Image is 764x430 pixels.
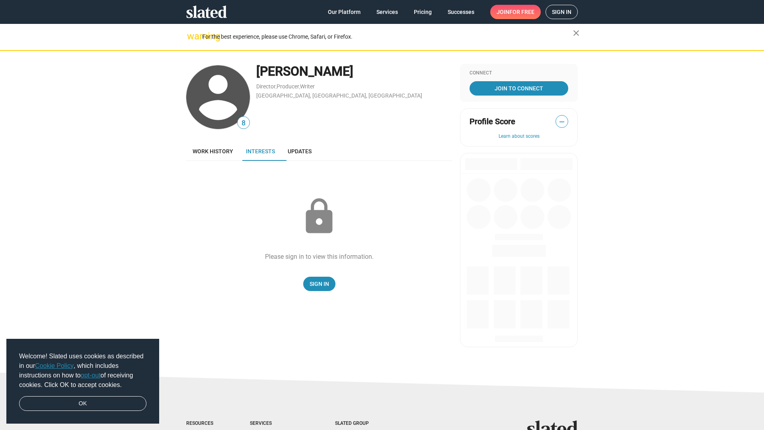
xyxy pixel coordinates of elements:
span: Pricing [414,5,432,19]
span: for free [509,5,534,19]
mat-icon: lock [299,197,339,236]
a: Interests [240,142,281,161]
span: Interests [246,148,275,154]
a: Director [256,83,276,90]
a: Successes [441,5,481,19]
div: For the best experience, please use Chrome, Safari, or Firefox. [202,31,573,42]
span: 8 [238,118,249,129]
span: Sign in [552,5,571,19]
div: Services [250,420,303,427]
span: — [556,117,568,127]
div: cookieconsent [6,339,159,424]
a: Join To Connect [470,81,568,96]
span: Our Platform [328,5,361,19]
a: Pricing [407,5,438,19]
a: opt-out [81,372,101,379]
span: Successes [448,5,474,19]
div: Resources [186,420,218,427]
span: Work history [193,148,233,154]
div: Slated Group [335,420,389,427]
a: Our Platform [322,5,367,19]
span: Sign In [310,277,329,291]
a: Cookie Policy [35,362,74,369]
span: Profile Score [470,116,515,127]
span: Welcome! Slated uses cookies as described in our , which includes instructions on how to of recei... [19,352,146,390]
span: Updates [288,148,312,154]
a: Sign In [303,277,335,291]
div: Please sign in to view this information. [265,252,374,261]
button: Learn about scores [470,133,568,140]
mat-icon: warning [187,31,197,41]
div: [PERSON_NAME] [256,63,452,80]
a: Updates [281,142,318,161]
span: Join To Connect [471,81,567,96]
span: Join [497,5,534,19]
a: dismiss cookie message [19,396,146,411]
div: Connect [470,70,568,76]
a: [GEOGRAPHIC_DATA], [GEOGRAPHIC_DATA], [GEOGRAPHIC_DATA] [256,92,422,99]
span: Services [376,5,398,19]
a: Work history [186,142,240,161]
a: Writer [300,83,315,90]
a: Joinfor free [490,5,541,19]
a: Sign in [546,5,578,19]
a: Services [370,5,404,19]
span: , [299,85,300,89]
mat-icon: close [571,28,581,38]
a: Producer [277,83,299,90]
